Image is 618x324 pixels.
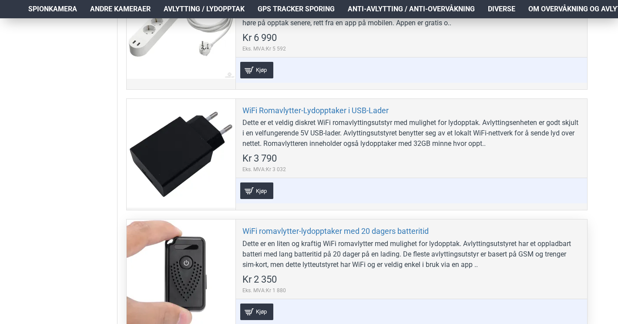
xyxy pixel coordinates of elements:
span: Anti-avlytting / Anti-overvåkning [348,4,475,14]
span: Kjøp [254,309,269,314]
span: Andre kameraer [90,4,151,14]
span: Kjøp [254,188,269,194]
span: Diverse [488,4,515,14]
span: GPS Tracker Sporing [258,4,335,14]
span: Avlytting / Lydopptak [164,4,245,14]
span: Kr 2 350 [242,275,277,284]
a: WiFi Romavlytter-Lydopptaker i USB-Lader WiFi Romavlytter-Lydopptaker i USB-Lader [127,99,235,208]
span: Spionkamera [28,4,77,14]
span: Kjøp [254,67,269,73]
span: Eks. MVA:Kr 5 592 [242,45,286,53]
span: Kr 3 790 [242,154,277,163]
span: Eks. MVA:Kr 3 032 [242,165,286,173]
span: Kr 6 990 [242,33,277,43]
div: Dette er en liten og kraftig WiFi romavlytter med mulighet for lydopptak. Avlyttingsutstyret har ... [242,239,581,270]
a: WiFi Romavlytter-Lydopptaker i USB-Lader [242,105,389,115]
a: WiFi romavlytter-lydopptaker med 20 dagers batteritid [242,226,429,236]
span: Eks. MVA:Kr 1 880 [242,287,286,294]
div: Dette er et veldig diskret WiFi romavlyttingsutstyr med mulighet for lydopptak. Avlyttingsenheten... [242,118,581,149]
